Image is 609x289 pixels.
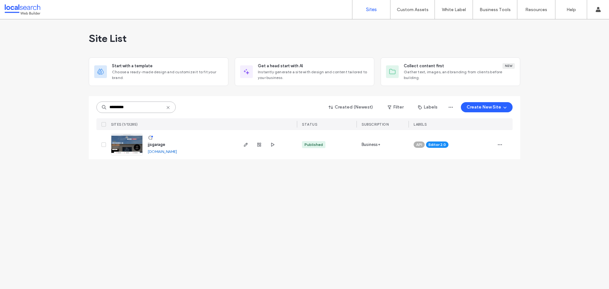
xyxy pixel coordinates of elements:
[414,122,427,127] span: LABELS
[416,142,422,148] span: API
[362,141,380,148] span: Business+
[302,122,317,127] span: STATUS
[323,102,379,112] button: Created (Newest)
[442,7,466,12] label: White Label
[89,32,127,45] span: Site List
[412,102,443,112] button: Labels
[404,69,515,81] span: Gather text, images, and branding from clients before building.
[461,102,513,112] button: Create New Site
[502,63,515,69] div: New
[258,63,303,69] span: Get a head start with AI
[397,7,429,12] label: Custom Assets
[14,4,27,10] span: Help
[235,57,374,86] div: Get a head start with AIInstantly generate a site with design and content tailored to your business.
[566,7,576,12] label: Help
[525,7,547,12] label: Resources
[111,122,138,127] span: SITES (1/13285)
[480,7,511,12] label: Business Tools
[362,122,389,127] span: SUBSCRIPTION
[404,63,444,69] span: Collect content first
[381,102,410,112] button: Filter
[89,57,228,86] div: Start with a templateChoose a ready-made design and customize it to fit your brand.
[429,142,446,148] span: Editor 2.0
[148,142,165,147] a: jjsgarage
[148,149,177,154] a: [DOMAIN_NAME]
[366,7,377,12] label: Sites
[112,69,223,81] span: Choose a ready-made design and customize it to fit your brand.
[258,69,369,81] span: Instantly generate a site with design and content tailored to your business.
[112,63,153,69] span: Start with a template
[304,142,323,148] div: Published
[381,57,520,86] div: Collect content firstNewGather text, images, and branding from clients before building.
